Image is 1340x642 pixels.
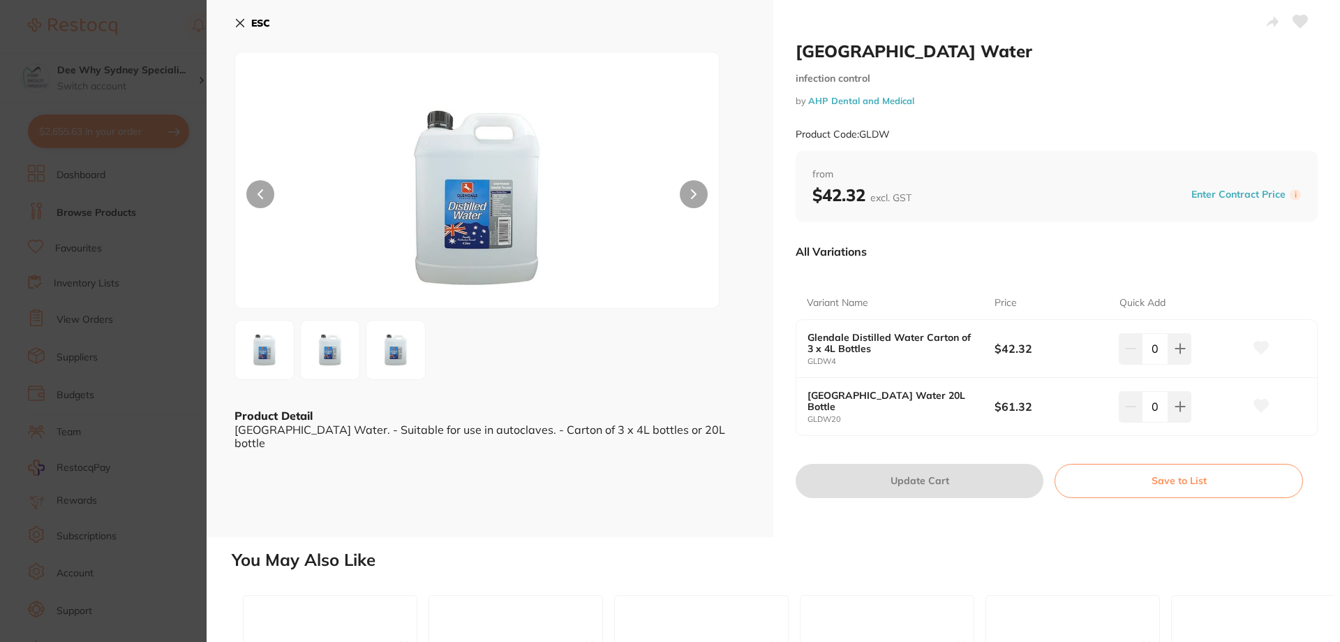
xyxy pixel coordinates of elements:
div: Message content [61,30,248,240]
small: GLDW4 [807,357,995,366]
small: Product Code: GLDW [796,129,890,140]
small: infection control [796,73,1318,85]
p: Price [995,296,1017,310]
b: [GEOGRAPHIC_DATA] Water 20L Bottle [807,390,976,412]
button: Enter Contract Price [1187,188,1290,201]
p: All Variations [796,245,867,258]
a: AHP Dental and Medical [808,95,914,106]
p: Variant Name [807,296,868,310]
div: message notification from Restocq, 1m ago. Hi DEE, This month, AB Orthodontics is offering 30% of... [21,21,258,267]
div: Hi [PERSON_NAME], [61,30,248,44]
b: Product Detail [234,409,313,423]
b: $61.32 [995,399,1107,414]
span: excl. GST [870,191,911,204]
b: ESC [251,17,270,29]
b: $42.32 [995,341,1107,356]
img: LWpwZy00NDIyMQ [371,325,421,375]
h2: [GEOGRAPHIC_DATA] Water [796,41,1318,61]
b: $42.32 [812,184,911,205]
img: LWpwZy00NDIxOQ [239,325,290,375]
span: from [812,168,1301,182]
small: GLDW20 [807,415,995,424]
p: Quick Add [1119,296,1166,310]
img: Profile image for Restocq [31,34,54,56]
label: i [1290,189,1301,200]
small: by [796,96,1318,106]
h2: You May Also Like [232,550,1334,570]
button: Update Cart [796,464,1043,497]
b: Glendale Distilled Water Carton of 3 x 4L Bottles [807,332,976,354]
img: LWpwZy00NDIyMA [305,325,355,375]
div: [GEOGRAPHIC_DATA] Water. - Suitable for use in autoclaves. - Carton of 3 x 4L bottles or 20L bottle [234,423,745,449]
img: LWpwZy00NDIxOQ [332,87,623,308]
button: ESC [234,11,270,35]
p: Message from Restocq, sent 1m ago [61,245,248,258]
button: Save to List [1055,464,1303,497]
